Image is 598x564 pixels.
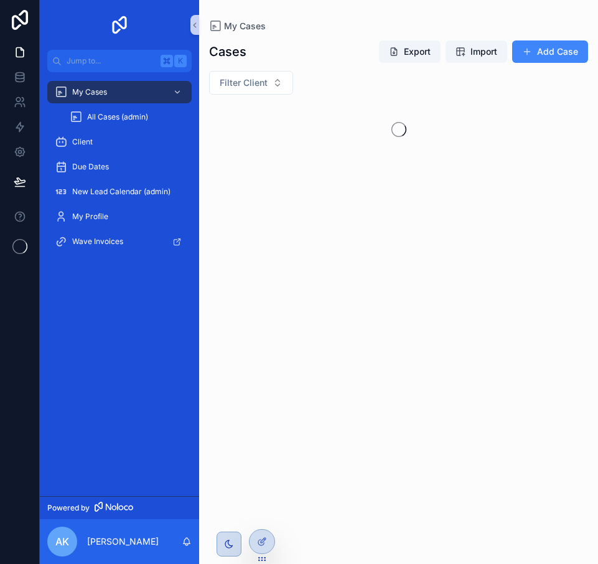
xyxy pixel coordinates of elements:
[47,205,192,228] a: My Profile
[87,535,159,548] p: [PERSON_NAME]
[209,20,266,32] a: My Cases
[72,162,109,172] span: Due Dates
[40,496,199,519] a: Powered by
[47,131,192,153] a: Client
[72,87,107,97] span: My Cases
[220,77,268,89] span: Filter Client
[470,45,497,58] span: Import
[175,56,185,66] span: K
[209,43,246,60] h1: Cases
[55,534,69,549] span: AK
[47,181,192,203] a: New Lead Calendar (admin)
[446,40,507,63] button: Import
[62,106,192,128] a: All Cases (admin)
[72,187,171,197] span: New Lead Calendar (admin)
[47,230,192,253] a: Wave Invoices
[379,40,441,63] button: Export
[72,212,108,222] span: My Profile
[47,50,192,72] button: Jump to...K
[40,72,199,269] div: scrollable content
[224,20,266,32] span: My Cases
[72,137,93,147] span: Client
[67,56,156,66] span: Jump to...
[47,81,192,103] a: My Cases
[47,156,192,178] a: Due Dates
[72,237,123,247] span: Wave Invoices
[47,503,90,513] span: Powered by
[209,71,293,95] button: Select Button
[87,112,148,122] span: All Cases (admin)
[110,15,129,35] img: App logo
[512,40,588,63] button: Add Case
